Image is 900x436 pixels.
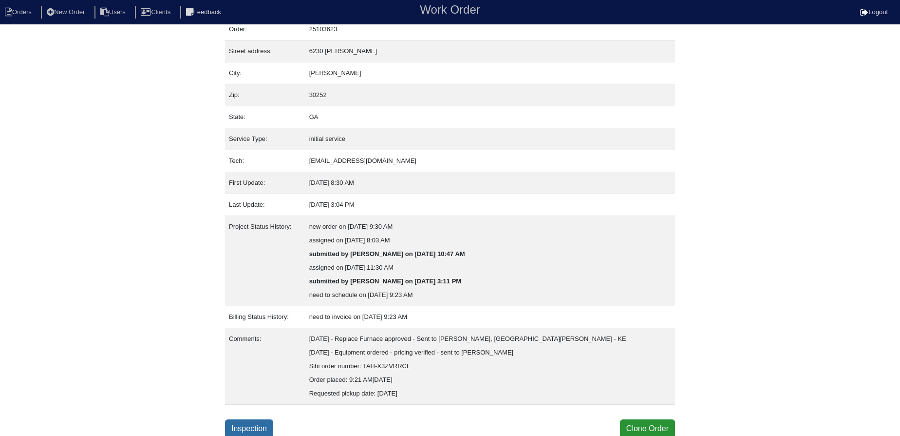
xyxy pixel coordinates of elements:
td: Comments: [225,328,305,405]
div: new order on [DATE] 9:30 AM [309,220,671,234]
a: New Order [41,8,93,16]
td: GA [305,106,675,128]
td: 30252 [305,84,675,106]
div: need to schedule on [DATE] 9:23 AM [309,288,671,302]
div: submitted by [PERSON_NAME] on [DATE] 3:11 PM [309,275,671,288]
a: Users [94,8,133,16]
td: [PERSON_NAME] [305,62,675,84]
li: Feedback [180,6,229,19]
td: [DATE] - Replace Furnace approved - Sent to [PERSON_NAME], [GEOGRAPHIC_DATA][PERSON_NAME] - KE [D... [305,328,675,405]
td: Service Type: [225,128,305,150]
td: Tech: [225,150,305,172]
td: [DATE] 3:04 PM [305,194,675,216]
td: Order: [225,19,305,40]
li: Clients [135,6,178,19]
td: Street address: [225,40,305,62]
td: Project Status History: [225,216,305,306]
div: assigned on [DATE] 11:30 AM [309,261,671,275]
td: Billing Status History: [225,306,305,328]
div: need to invoice on [DATE] 9:23 AM [309,310,671,324]
td: 25103623 [305,19,675,40]
div: assigned on [DATE] 8:03 AM [309,234,671,247]
td: 6230 [PERSON_NAME] [305,40,675,62]
td: City: [225,62,305,84]
div: submitted by [PERSON_NAME] on [DATE] 10:47 AM [309,247,671,261]
td: [DATE] 8:30 AM [305,172,675,194]
td: [EMAIL_ADDRESS][DOMAIN_NAME] [305,150,675,172]
li: Users [94,6,133,19]
li: New Order [41,6,93,19]
td: State: [225,106,305,128]
a: Logout [860,8,888,16]
td: Zip: [225,84,305,106]
td: initial service [305,128,675,150]
a: Clients [135,8,178,16]
td: Last Update: [225,194,305,216]
td: First Update: [225,172,305,194]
